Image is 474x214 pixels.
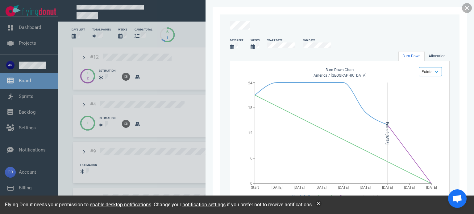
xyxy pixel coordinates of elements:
[250,156,252,160] tspan: 6
[360,185,371,190] tspan: [DATE]
[316,185,326,190] tspan: [DATE]
[398,51,425,61] a: Burn Down
[182,202,226,208] a: notification settings
[303,38,331,42] div: End Date
[250,181,252,186] tspan: 0
[404,185,415,190] tspan: [DATE]
[382,185,393,190] tspan: [DATE]
[5,202,151,208] span: Flying Donut needs your permission to
[326,68,354,72] span: Burn Down Chart
[318,194,332,199] span: Planned
[248,106,252,110] tspan: 18
[251,185,259,190] tspan: Start
[425,51,450,61] a: Allocation
[385,122,389,144] tspan: End of [DATE]
[151,202,313,208] span: . Change your if you prefer not to receive notifications.
[236,67,443,79] div: America / [GEOGRAPHIC_DATA]
[230,38,243,42] div: days left
[267,38,295,42] div: Start Date
[272,185,282,190] tspan: [DATE]
[251,38,260,42] div: Weeks
[292,194,310,199] span: Points Left
[363,194,378,199] span: Expected
[426,185,437,190] tspan: [DATE]
[338,185,349,190] tspan: [DATE]
[448,189,467,208] div: Open chat
[340,194,355,199] span: Required
[294,185,305,190] tspan: [DATE]
[248,131,252,135] tspan: 12
[248,81,252,85] tspan: 24
[90,202,151,208] a: enable desktop notifications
